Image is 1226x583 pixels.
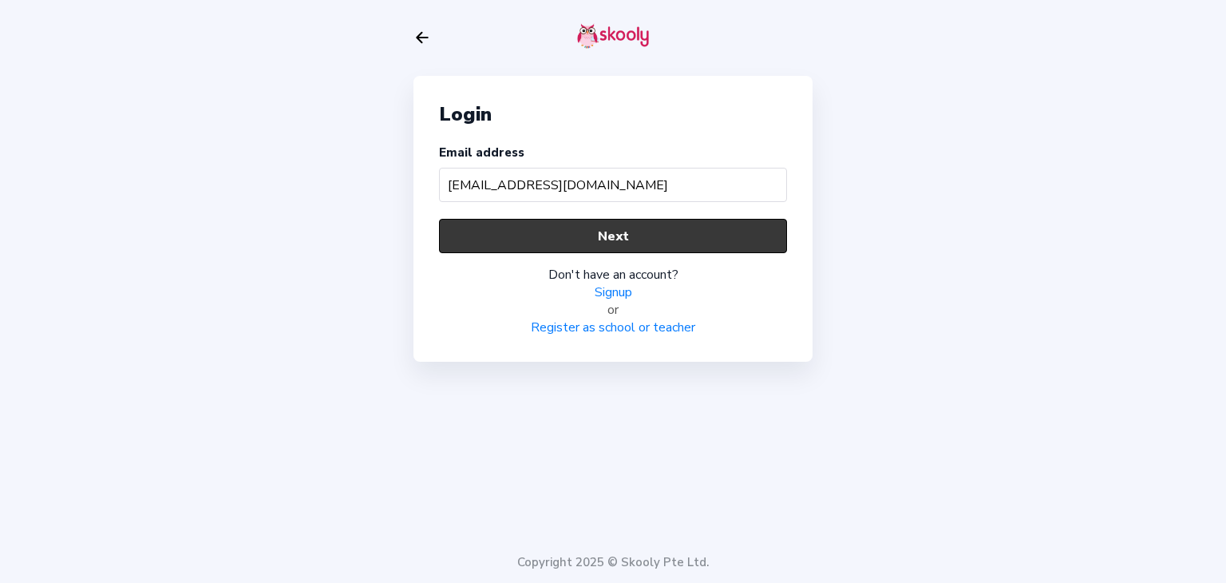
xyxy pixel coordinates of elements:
[439,145,524,161] label: Email address
[439,168,787,202] input: Your email address
[439,219,787,253] button: Next
[439,101,787,127] div: Login
[531,319,695,336] a: Register as school or teacher
[439,301,787,319] div: or
[413,29,431,46] button: arrow back outline
[595,284,632,301] a: Signup
[577,23,649,49] img: skooly-logo.png
[439,266,787,284] div: Don't have an account?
